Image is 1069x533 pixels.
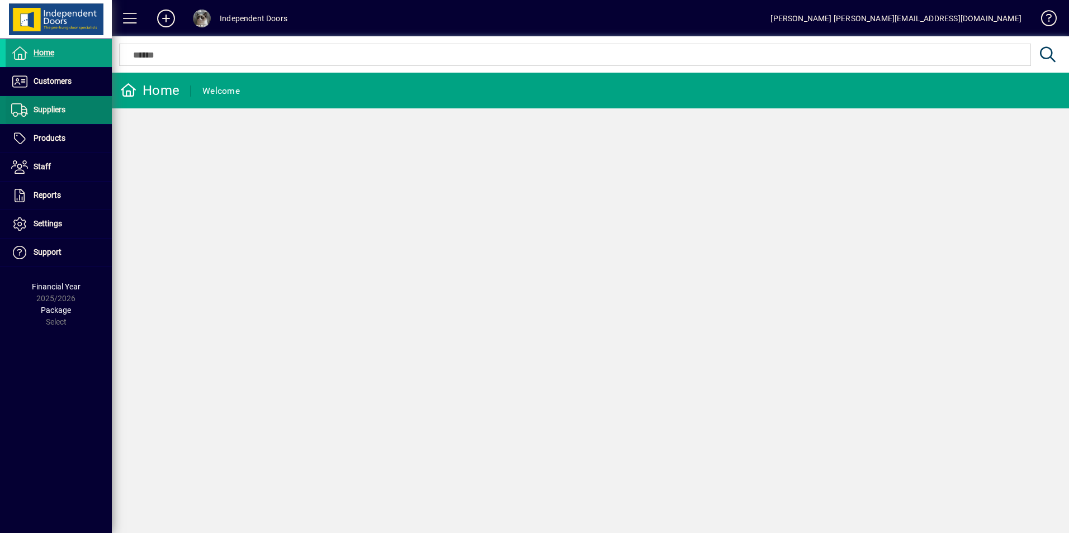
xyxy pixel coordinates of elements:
[34,219,62,228] span: Settings
[6,182,112,210] a: Reports
[220,9,287,27] div: Independent Doors
[34,77,72,85] span: Customers
[34,105,65,114] span: Suppliers
[6,96,112,124] a: Suppliers
[202,82,240,100] div: Welcome
[34,248,62,256] span: Support
[32,282,81,291] span: Financial Year
[41,306,71,315] span: Package
[148,8,184,28] button: Add
[6,68,112,96] a: Customers
[6,153,112,181] a: Staff
[34,48,54,57] span: Home
[770,9,1021,27] div: [PERSON_NAME] [PERSON_NAME][EMAIL_ADDRESS][DOMAIN_NAME]
[6,210,112,238] a: Settings
[34,134,65,142] span: Products
[184,8,220,28] button: Profile
[34,162,51,171] span: Staff
[6,125,112,153] a: Products
[120,82,179,99] div: Home
[6,239,112,266] a: Support
[34,191,61,199] span: Reports
[1033,2,1055,39] a: Knowledge Base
